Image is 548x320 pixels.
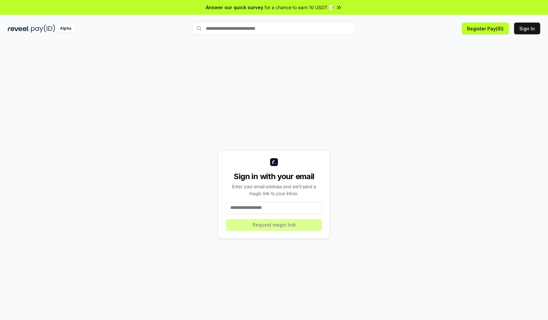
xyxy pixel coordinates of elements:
div: Alpha [56,25,75,33]
img: pay_id [31,25,55,33]
img: reveel_dark [8,25,30,33]
div: Enter your email address and we’ll send a magic link to your inbox. [226,183,322,197]
button: Sign In [514,23,540,34]
span: Answer our quick survey [206,4,263,11]
img: logo_small [270,158,278,166]
div: Sign in with your email [226,171,322,182]
button: Register Pay(ID) [462,23,509,34]
span: for a chance to earn 10 USDT 📝 [265,4,334,11]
